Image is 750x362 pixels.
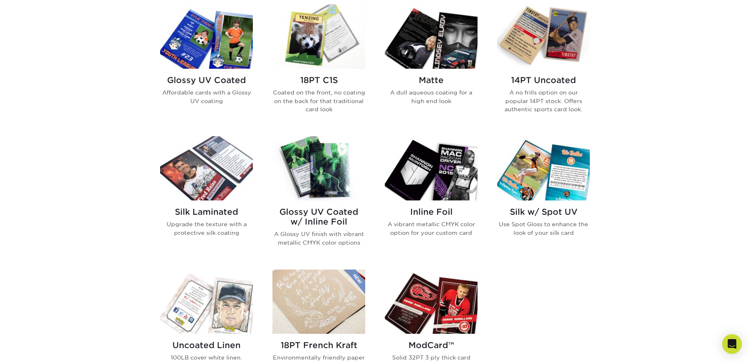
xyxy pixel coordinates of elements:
h2: 18PT C1S [272,75,365,85]
img: Glossy UV Coated Trading Cards [160,4,253,69]
p: Upgrade the texture with a protective silk coating [160,220,253,237]
div: Open Intercom Messenger [722,334,742,354]
img: Matte Trading Cards [385,4,478,69]
img: Inline Foil Trading Cards [385,136,478,200]
h2: 14PT Uncoated [497,75,590,85]
h2: Matte [385,75,478,85]
img: 14PT Uncoated Trading Cards [497,4,590,69]
p: A dull aqueous coating for a high end look [385,88,478,105]
img: 18PT C1S Trading Cards [272,4,365,69]
a: 14PT Uncoated Trading Cards 14PT Uncoated A no frills option on our popular 14PT stock. Offers au... [497,4,590,126]
h2: Silk Laminated [160,207,253,217]
a: Glossy UV Coated w/ Inline Foil Trading Cards Glossy UV Coated w/ Inline Foil A Glossy UV finish ... [272,136,365,260]
img: ModCard™ Trading Cards [385,270,478,334]
h2: ModCard™ [385,340,478,350]
a: Glossy UV Coated Trading Cards Glossy UV Coated Affordable cards with a Glossy UV coating [160,4,253,126]
p: A no frills option on our popular 14PT stock. Offers authentic sports card look. [497,88,590,113]
img: Uncoated Linen Trading Cards [160,270,253,334]
a: Silk w/ Spot UV Trading Cards Silk w/ Spot UV Use Spot Gloss to enhance the look of your silk card [497,136,590,260]
a: 18PT C1S Trading Cards 18PT C1S Coated on the front, no coating on the back for that traditional ... [272,4,365,126]
p: A Glossy UV finish with vibrant metallic CMYK color options [272,230,365,247]
h2: Silk w/ Spot UV [497,207,590,217]
img: Silk w/ Spot UV Trading Cards [497,136,590,200]
h2: Glossy UV Coated [160,75,253,85]
h2: Uncoated Linen [160,340,253,350]
img: 18PT French Kraft Trading Cards [272,270,365,334]
p: Coated on the front, no coating on the back for that traditional card look [272,88,365,113]
img: New Product [345,270,365,294]
a: Matte Trading Cards Matte A dull aqueous coating for a high end look [385,4,478,126]
p: Use Spot Gloss to enhance the look of your silk card [497,220,590,237]
a: Silk Laminated Trading Cards Silk Laminated Upgrade the texture with a protective silk coating [160,136,253,260]
a: Inline Foil Trading Cards Inline Foil A vibrant metallic CMYK color option for your custom card [385,136,478,260]
p: A vibrant metallic CMYK color option for your custom card [385,220,478,237]
h2: Glossy UV Coated w/ Inline Foil [272,207,365,227]
h2: Inline Foil [385,207,478,217]
p: Affordable cards with a Glossy UV coating [160,88,253,105]
img: Glossy UV Coated w/ Inline Foil Trading Cards [272,136,365,200]
h2: 18PT French Kraft [272,340,365,350]
img: Silk Laminated Trading Cards [160,136,253,200]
